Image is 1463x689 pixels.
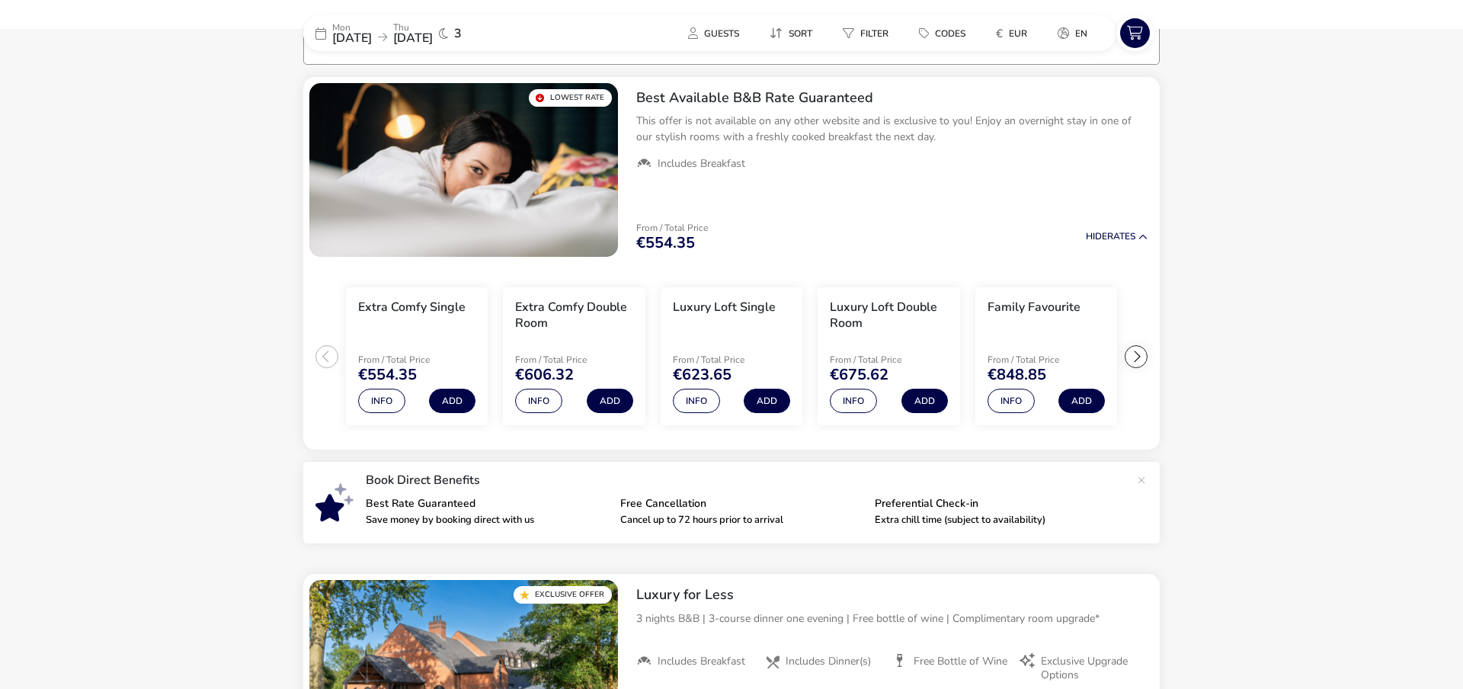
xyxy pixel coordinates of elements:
[303,15,532,51] div: Mon[DATE]Thu[DATE]3
[658,157,745,171] span: Includes Breakfast
[636,610,1148,627] p: 3 nights B&B | 3-course dinner one evening | Free bottle of wine | Complimentary room upgrade*
[587,389,633,413] button: Add
[393,30,433,46] span: [DATE]
[907,22,984,44] naf-pibe-menu-bar-item: Codes
[968,281,1125,432] swiper-slide: 5 / 6
[673,367,731,383] span: €623.65
[515,300,632,332] h3: Extra Comfy Double Room
[338,281,495,432] swiper-slide: 1 / 6
[901,389,948,413] button: Add
[636,113,1148,145] p: This offer is not available on any other website and is exclusive to you! Enjoy an overnight stay...
[429,389,475,413] button: Add
[914,655,1007,668] span: Free Bottle of Wine
[332,23,372,32] p: Mon
[988,367,1046,383] span: €848.85
[1045,22,1100,44] button: en
[358,355,475,364] p: From / Total Price
[515,389,562,413] button: Info
[529,89,612,107] div: Lowest Rate
[366,515,608,525] p: Save money by booking direct with us
[789,27,812,40] span: Sort
[620,498,863,509] p: Free Cancellation
[636,223,708,232] p: From / Total Price
[757,22,831,44] naf-pibe-menu-bar-item: Sort
[658,655,745,668] span: Includes Breakfast
[988,300,1080,316] h3: Family Favourite
[309,83,618,257] swiper-slide: 1 / 1
[636,586,1148,604] h2: Luxury for Less
[495,281,652,432] swiper-slide: 2 / 6
[1075,27,1087,40] span: en
[1125,281,1282,432] swiper-slide: 6 / 6
[1086,230,1107,242] span: Hide
[810,281,967,432] swiper-slide: 4 / 6
[1041,655,1135,682] span: Exclusive Upgrade Options
[1058,389,1105,413] button: Add
[830,355,947,364] p: From / Total Price
[988,355,1105,364] p: From / Total Price
[676,22,757,44] naf-pibe-menu-bar-item: Guests
[1045,22,1106,44] naf-pibe-menu-bar-item: en
[358,300,466,316] h3: Extra Comfy Single
[875,498,1117,509] p: Preferential Check-in
[984,22,1039,44] button: €EUR
[786,655,871,668] span: Includes Dinner(s)
[653,281,810,432] swiper-slide: 3 / 6
[1086,232,1148,242] button: HideRates
[831,22,901,44] button: Filter
[757,22,824,44] button: Sort
[454,27,462,40] span: 3
[636,89,1148,107] h2: Best Available B&B Rate Guaranteed
[1009,27,1027,40] span: EUR
[620,515,863,525] p: Cancel up to 72 hours prior to arrival
[332,30,372,46] span: [DATE]
[624,77,1160,184] div: Best Available B&B Rate GuaranteedThis offer is not available on any other website and is exclusi...
[830,389,877,413] button: Info
[875,515,1117,525] p: Extra chill time (subject to availability)
[515,367,574,383] span: €606.32
[366,474,1129,486] p: Book Direct Benefits
[935,27,965,40] span: Codes
[514,586,612,604] div: Exclusive Offer
[673,389,720,413] button: Info
[984,22,1045,44] naf-pibe-menu-bar-item: €EUR
[636,236,695,251] span: €554.35
[996,26,1003,41] i: €
[673,355,790,364] p: From / Total Price
[744,389,790,413] button: Add
[830,300,947,332] h3: Luxury Loft Double Room
[515,355,632,364] p: From / Total Price
[830,367,888,383] span: €675.62
[907,22,978,44] button: Codes
[831,22,907,44] naf-pibe-menu-bar-item: Filter
[358,367,417,383] span: €554.35
[366,498,608,509] p: Best Rate Guaranteed
[676,22,751,44] button: Guests
[860,27,888,40] span: Filter
[704,27,739,40] span: Guests
[988,389,1035,413] button: Info
[673,300,776,316] h3: Luxury Loft Single
[358,389,405,413] button: Info
[393,23,433,32] p: Thu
